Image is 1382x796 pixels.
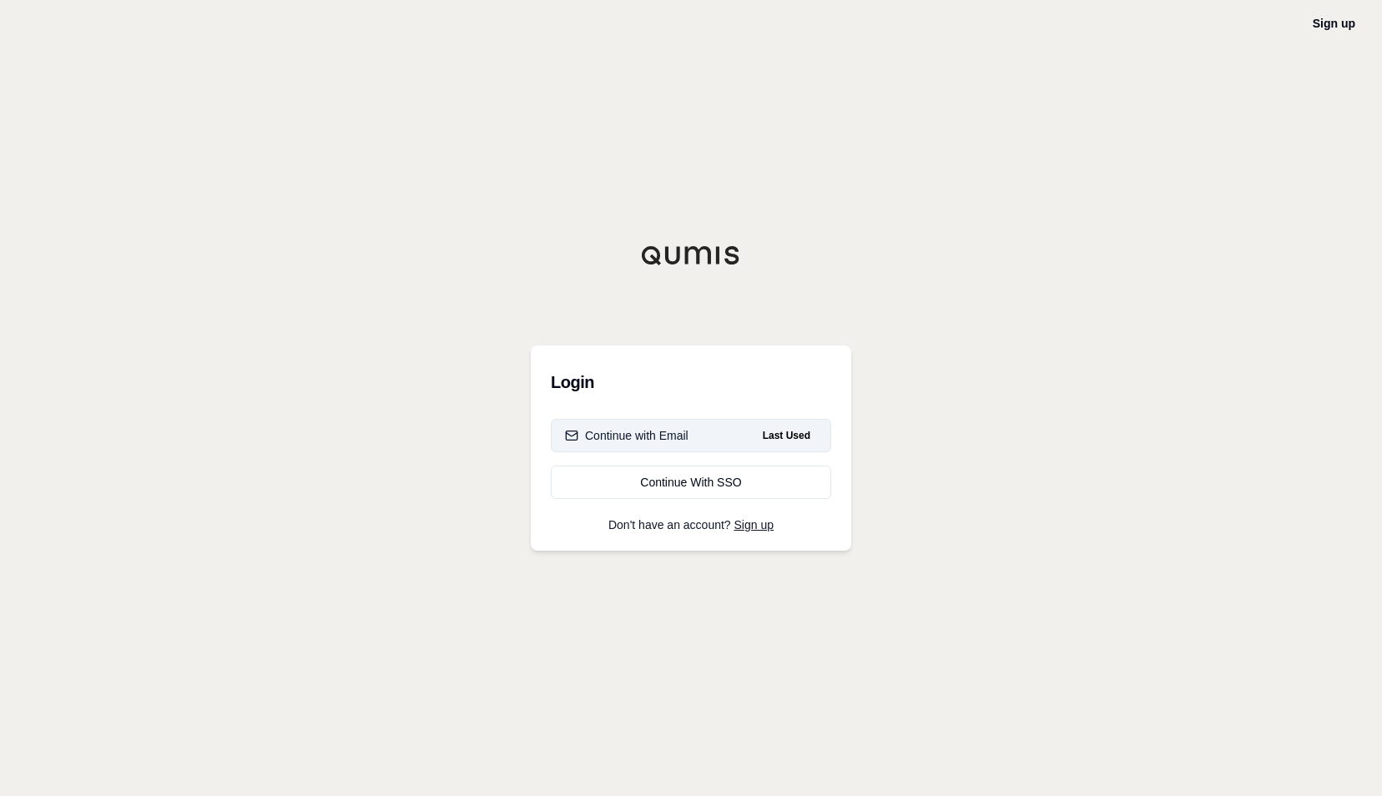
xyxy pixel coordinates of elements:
[734,518,774,532] a: Sign up
[1313,17,1355,30] a: Sign up
[756,426,817,446] span: Last Used
[565,427,688,444] div: Continue with Email
[641,245,741,265] img: Qumis
[551,365,831,399] h3: Login
[551,466,831,499] a: Continue With SSO
[565,474,817,491] div: Continue With SSO
[551,519,831,531] p: Don't have an account?
[551,419,831,452] button: Continue with EmailLast Used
